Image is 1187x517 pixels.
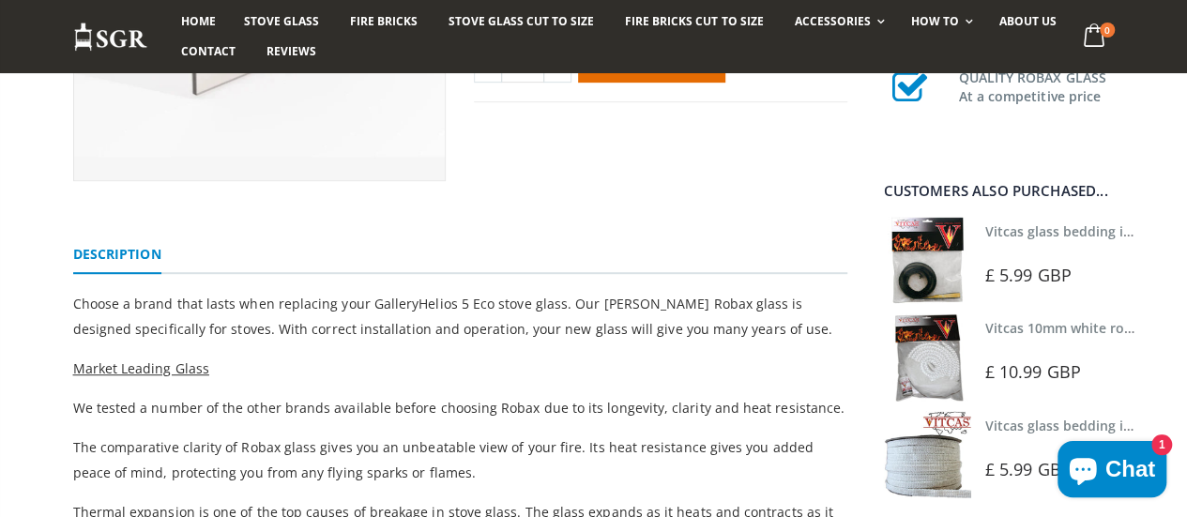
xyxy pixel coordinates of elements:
[73,295,833,338] span: Choose a brand that lasts when replacing your Gallery stove glass. Our [PERSON_NAME] Robax glass ...
[434,7,608,37] a: Stove Glass Cut To Size
[266,43,316,59] span: Reviews
[167,37,250,67] a: Contact
[958,65,1142,106] h3: QUALITY ROBAX GLASS At a competitive price
[167,7,230,37] a: Home
[336,7,432,37] a: Fire Bricks
[1075,19,1114,55] a: 0
[73,236,161,274] a: Description
[252,37,330,67] a: Reviews
[350,13,418,29] span: Fire Bricks
[418,295,495,312] span: Helios 5 Eco
[897,7,982,37] a: How To
[181,13,216,29] span: Home
[780,7,893,37] a: Accessories
[883,313,970,401] img: Vitcas white rope, glue and gloves kit 10mm
[883,411,970,498] img: Vitcas stove glass bedding in tape
[985,458,1072,480] span: £ 5.99 GBP
[911,13,959,29] span: How To
[73,438,814,481] span: The comparative clarity of Robax glass gives you an unbeatable view of your fire. Its heat resist...
[794,13,870,29] span: Accessories
[625,13,763,29] span: Fire Bricks Cut To Size
[611,7,777,37] a: Fire Bricks Cut To Size
[985,360,1081,383] span: £ 10.99 GBP
[1052,441,1172,502] inbox-online-store-chat: Shopify online store chat
[73,359,209,377] span: Market Leading Glass
[1100,23,1115,38] span: 0
[985,7,1071,37] a: About us
[449,13,594,29] span: Stove Glass Cut To Size
[985,264,1072,286] span: £ 5.99 GBP
[181,43,236,59] span: Contact
[73,399,845,417] span: We tested a number of the other brands available before choosing Robax due to its longevity, clar...
[999,13,1057,29] span: About us
[883,184,1142,198] div: Customers also purchased...
[73,22,148,53] img: Stove Glass Replacement
[230,7,333,37] a: Stove Glass
[244,13,319,29] span: Stove Glass
[883,217,970,304] img: Vitcas stove glass bedding in tape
